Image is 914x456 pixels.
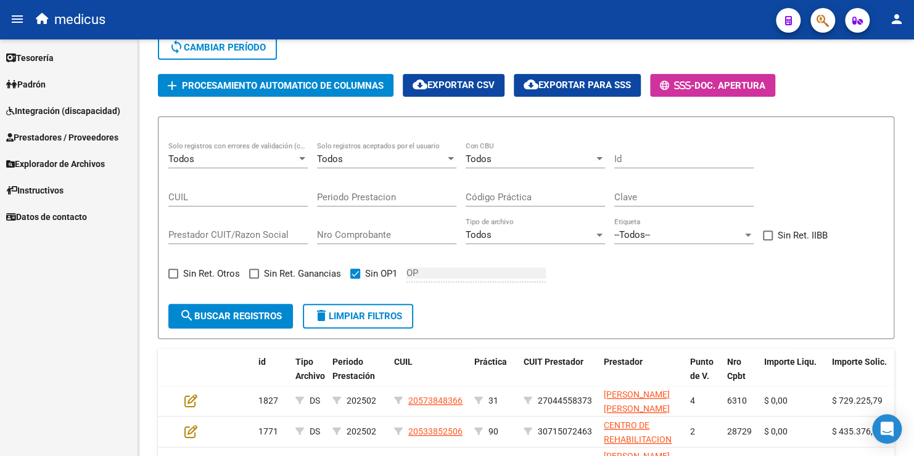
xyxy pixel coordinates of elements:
[872,414,902,444] div: Open Intercom Messenger
[290,349,327,403] datatable-header-cell: Tipo Archivo
[413,79,495,91] span: Exportar CSV
[514,74,641,97] button: Exportar para SSS
[310,426,320,436] span: DS
[165,78,179,93] mat-icon: add
[365,266,397,281] span: Sin OP1
[614,229,650,240] span: --Todos--
[182,80,384,91] span: Procesamiento automatico de columnas
[538,396,592,405] span: 27044558373
[6,104,120,118] span: Integración (discapacidad)
[169,42,266,53] span: Cambiar Período
[258,394,286,408] div: 1827
[832,426,883,436] span: $ 435.376,56
[327,349,389,403] datatable-header-cell: Periodo Prestación
[778,228,828,243] span: Sin Ret. IIBB
[764,396,788,405] span: $ 0,00
[832,396,883,405] span: $ 729.225,79
[310,396,320,405] span: DS
[158,74,393,97] button: Procesamiento automatico de columnas
[179,311,282,322] span: Buscar registros
[183,266,240,281] span: Sin Ret. Otros
[488,426,498,436] span: 90
[764,426,788,436] span: $ 0,00
[599,349,685,403] datatable-header-cell: Prestador
[394,357,413,367] span: CUIL
[158,35,277,60] button: Cambiar Período
[524,79,631,91] span: Exportar para SSS
[488,396,498,405] span: 31
[524,77,538,92] mat-icon: cloud_download
[258,357,266,367] span: id
[6,184,64,197] span: Instructivos
[6,78,46,91] span: Padrón
[690,396,695,405] span: 4
[727,357,746,381] span: Nro Cpbt
[264,266,341,281] span: Sin Ret. Ganancias
[179,308,194,323] mat-icon: search
[168,153,194,165] span: Todos
[538,426,592,436] span: 30715072463
[727,426,752,436] span: 28729
[466,229,492,240] span: Todos
[6,210,87,224] span: Datos de contacto
[295,357,325,381] span: Tipo Archivo
[332,357,375,381] span: Periodo Prestación
[466,153,492,165] span: Todos
[6,157,105,171] span: Explorador de Archivos
[168,304,293,328] button: Buscar registros
[690,357,714,381] span: Punto de V.
[389,349,469,403] datatable-header-cell: CUIL
[759,349,827,403] datatable-header-cell: Importe Liqu.
[524,357,583,367] span: CUIT Prestador
[303,304,413,328] button: Limpiar filtros
[474,357,507,367] span: Práctica
[258,425,286,439] div: 1771
[10,12,25,26] mat-icon: menu
[347,396,376,405] span: 202502
[832,357,887,367] span: Importe Solic.
[54,6,105,33] span: medicus
[685,349,722,403] datatable-header-cell: Punto de V.
[660,80,694,91] span: -
[650,74,775,97] button: -Doc. Apertura
[408,426,463,436] span: 20533852506
[6,51,54,65] span: Tesorería
[889,12,904,26] mat-icon: person
[727,396,747,405] span: 6310
[469,349,519,403] datatable-header-cell: Práctica
[403,74,504,97] button: Exportar CSV
[764,357,817,367] span: Importe Liqu.
[604,389,670,413] span: [PERSON_NAME] [PERSON_NAME]
[413,77,427,92] mat-icon: cloud_download
[253,349,290,403] datatable-header-cell: id
[519,349,599,403] datatable-header-cell: CUIT Prestador
[169,39,184,54] mat-icon: sync
[604,357,643,367] span: Prestador
[408,396,463,405] span: 20573848366
[347,426,376,436] span: 202502
[694,80,765,91] span: Doc. Apertura
[314,311,402,322] span: Limpiar filtros
[690,426,695,436] span: 2
[314,308,329,323] mat-icon: delete
[317,153,343,165] span: Todos
[827,349,895,403] datatable-header-cell: Importe Solic.
[6,131,118,144] span: Prestadores / Proveedores
[722,349,759,403] datatable-header-cell: Nro Cpbt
